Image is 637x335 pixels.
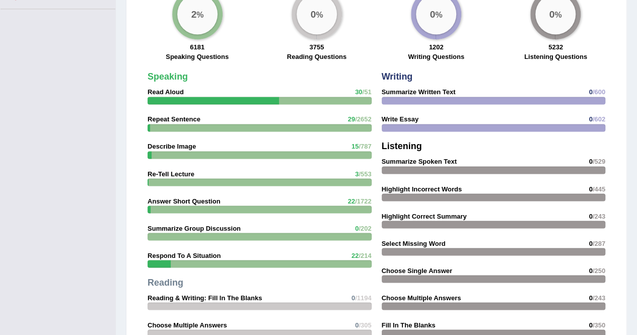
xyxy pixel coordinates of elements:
[148,294,262,301] strong: Reading & Writing: Fill In The Blanks
[359,143,371,150] span: /787
[589,88,592,96] span: 0
[191,9,196,20] big: 2
[309,43,324,51] strong: 3755
[355,294,372,301] span: /1194
[310,9,316,20] big: 0
[359,224,371,232] span: /202
[593,266,605,274] span: /250
[589,185,592,192] span: 0
[382,141,422,151] strong: Listening
[359,170,371,177] span: /553
[589,212,592,220] span: 0
[351,294,355,301] span: 0
[589,294,592,301] span: 0
[382,88,456,96] strong: Summarize Written Text
[359,321,371,328] span: /305
[382,321,436,328] strong: Fill In The Blanks
[382,115,418,123] strong: Write Essay
[351,143,359,150] span: 15
[593,115,605,123] span: /602
[589,239,592,247] span: 0
[408,52,464,61] label: Writing Questions
[593,88,605,96] span: /600
[430,9,436,20] big: 0
[355,321,359,328] span: 0
[355,115,372,123] span: /2652
[347,197,355,205] span: 22
[362,88,371,96] span: /51
[382,266,452,274] strong: Choose Single Answer
[148,251,221,259] strong: Respond To A Situation
[351,251,359,259] span: 22
[148,277,183,287] strong: Reading
[589,158,592,165] span: 0
[148,88,184,96] strong: Read Aloud
[382,185,462,192] strong: Highlight Incorrect Words
[593,185,605,192] span: /445
[593,239,605,247] span: /287
[355,88,362,96] span: 30
[148,115,200,123] strong: Repeat Sentence
[148,72,188,82] strong: Speaking
[148,170,194,177] strong: Re-Tell Lecture
[593,212,605,220] span: /243
[190,43,204,51] strong: 6181
[524,52,587,61] label: Listening Questions
[382,212,467,220] strong: Highlight Correct Summary
[166,52,229,61] label: Speaking Questions
[382,158,457,165] strong: Summarize Spoken Text
[355,197,372,205] span: /1722
[355,170,359,177] span: 3
[429,43,444,51] strong: 1202
[148,197,220,205] strong: Answer Short Question
[589,321,592,328] span: 0
[148,143,196,150] strong: Describe Image
[148,321,227,328] strong: Choose Multiple Answers
[287,52,346,61] label: Reading Questions
[382,239,446,247] strong: Select Missing Word
[593,158,605,165] span: /529
[549,9,555,20] big: 0
[347,115,355,123] span: 29
[382,294,461,301] strong: Choose Multiple Answers
[355,224,359,232] span: 0
[593,294,605,301] span: /243
[359,251,371,259] span: /214
[593,321,605,328] span: /350
[382,72,413,82] strong: Writing
[589,115,592,123] span: 0
[548,43,563,51] strong: 5232
[148,224,241,232] strong: Summarize Group Discussion
[589,266,592,274] span: 0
